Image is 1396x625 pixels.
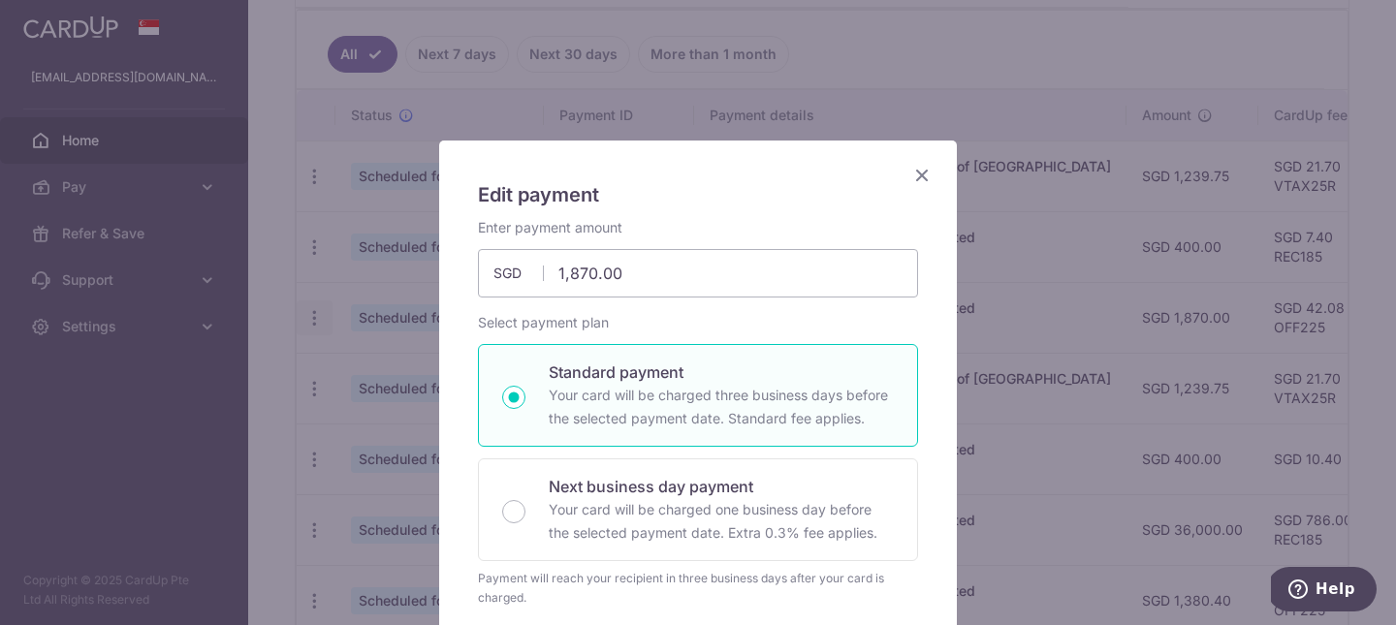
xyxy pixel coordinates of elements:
label: Enter payment amount [478,218,622,237]
span: SGD [493,264,544,283]
button: Close [910,164,934,187]
h5: Edit payment [478,179,918,210]
p: Next business day payment [549,475,894,498]
p: Your card will be charged three business days before the selected payment date. Standard fee appl... [549,384,894,430]
div: Payment will reach your recipient in three business days after your card is charged. [478,569,918,608]
input: 0.00 [478,249,918,297]
p: Standard payment [549,360,894,384]
p: Your card will be charged one business day before the selected payment date. Extra 0.3% fee applies. [549,498,894,545]
label: Select payment plan [478,313,609,332]
iframe: Opens a widget where you can find more information [1271,567,1377,615]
